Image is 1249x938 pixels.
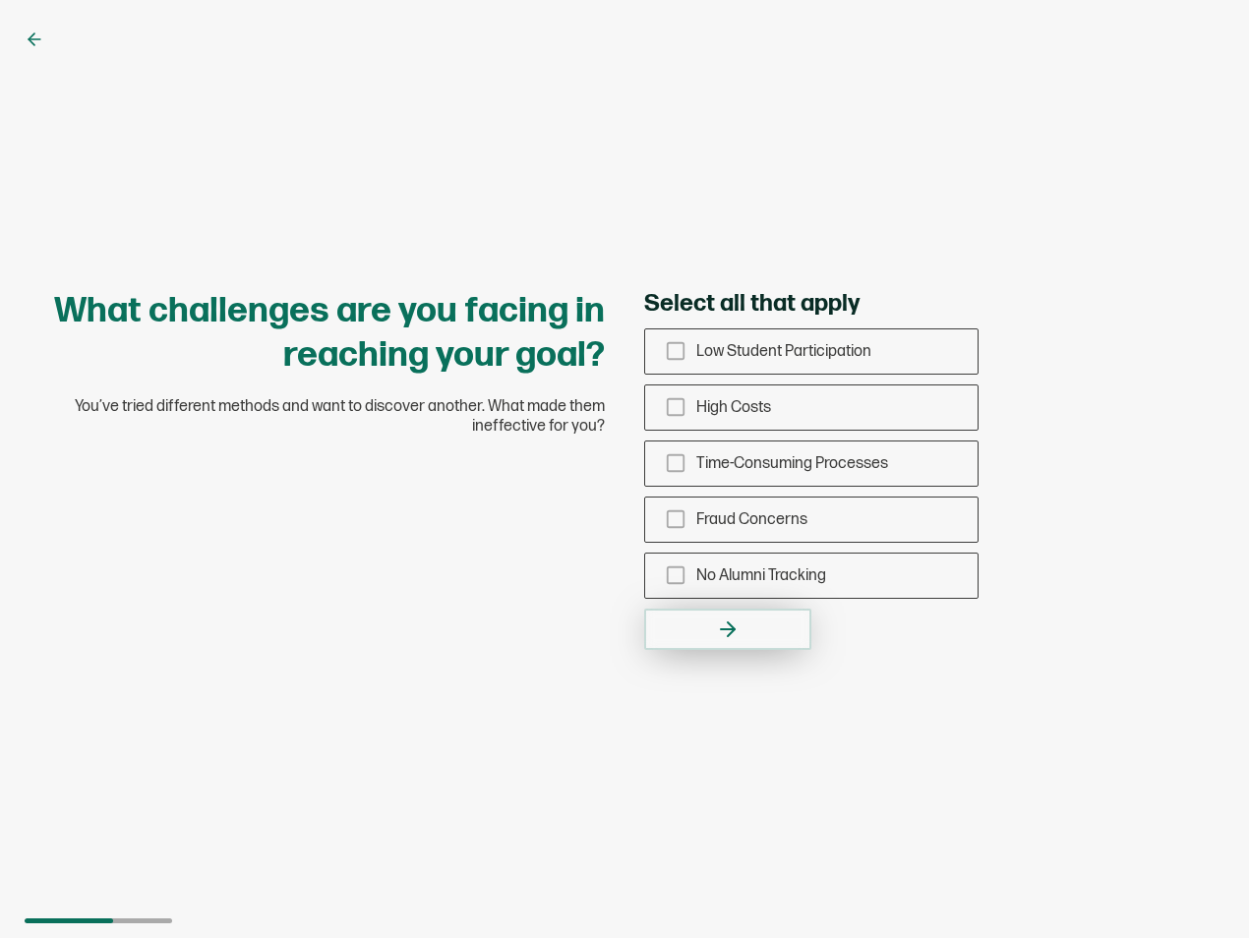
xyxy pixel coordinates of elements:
span: Fraud Concerns [696,510,807,529]
span: Low Student Participation [696,342,871,361]
span: You’ve tried different methods and want to discover another. What made them ineffective for you? [54,397,605,437]
h1: What challenges are you facing in reaching your goal? [54,289,605,378]
span: High Costs [696,398,771,417]
iframe: Chat Widget [1151,844,1249,938]
span: Select all that apply [644,289,860,319]
div: checkbox-group [644,328,979,599]
span: No Alumni Tracking [696,566,826,585]
span: Time-Consuming Processes [696,454,888,473]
